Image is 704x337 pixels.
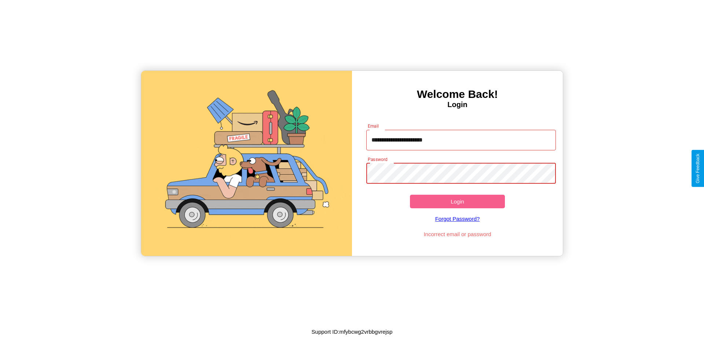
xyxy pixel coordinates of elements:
[695,154,700,183] div: Give Feedback
[352,88,563,100] h3: Welcome Back!
[363,208,553,229] a: Forgot Password?
[312,327,393,337] p: Support ID: mfybcwg2vrbbgvrejsp
[363,229,553,239] p: Incorrect email or password
[368,156,387,162] label: Password
[410,195,505,208] button: Login
[141,71,352,256] img: gif
[352,100,563,109] h4: Login
[368,123,379,129] label: Email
